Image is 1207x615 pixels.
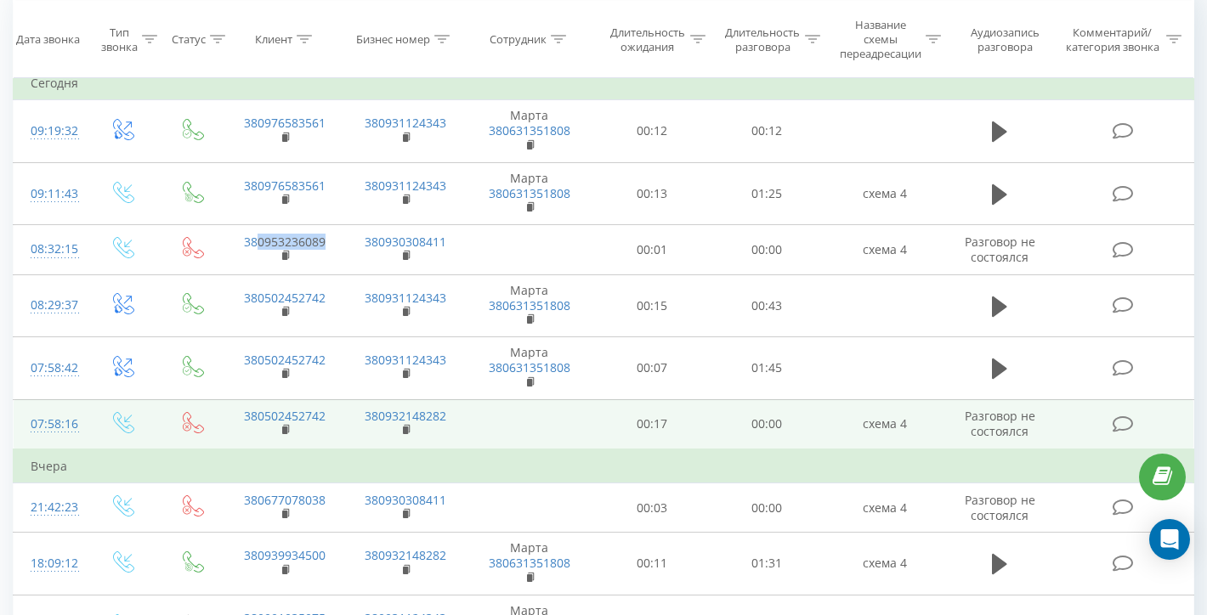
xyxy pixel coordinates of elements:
[14,66,1194,100] td: Сегодня
[465,162,594,225] td: Марта
[489,297,570,313] a: 380631351808
[489,122,570,138] a: 380631351808
[489,555,570,571] a: 380631351808
[101,25,138,54] div: Тип звонка
[840,18,921,61] div: Название схемы переадресации
[594,100,710,163] td: 00:12
[31,408,70,441] div: 07:58:16
[965,492,1035,523] span: Разговор не состоялся
[244,115,326,131] a: 380976583561
[465,100,594,163] td: Марта
[365,547,446,563] a: 380932148282
[824,399,944,449] td: схема 4
[356,32,430,47] div: Бизнес номер
[31,352,70,385] div: 07:58:42
[244,178,326,194] a: 380976583561
[709,162,824,225] td: 01:25
[255,32,292,47] div: Клиент
[1062,25,1162,54] div: Комментарий/категория звонка
[244,352,326,368] a: 380502452742
[465,274,594,337] td: Марта
[465,337,594,400] td: Марта
[244,234,326,250] a: 380953236089
[709,399,824,449] td: 00:00
[465,533,594,595] td: Марта
[594,274,710,337] td: 00:15
[31,491,70,524] div: 21:42:23
[31,289,70,322] div: 08:29:37
[365,290,446,306] a: 380931124343
[244,408,326,424] a: 380502452742
[594,533,710,595] td: 00:11
[594,399,710,449] td: 00:17
[709,274,824,337] td: 00:43
[244,290,326,306] a: 380502452742
[16,32,80,47] div: Дата звонка
[824,533,944,595] td: схема 4
[824,162,944,225] td: схема 4
[489,185,570,201] a: 380631351808
[824,225,944,274] td: схема 4
[244,492,326,508] a: 380677078038
[14,449,1194,483] td: Вчера
[31,547,70,580] div: 18:09:12
[709,337,824,400] td: 01:45
[31,233,70,266] div: 08:32:15
[594,483,710,533] td: 00:03
[489,359,570,375] a: 380631351808
[709,483,824,533] td: 00:00
[709,225,824,274] td: 00:00
[609,25,686,54] div: Длительность ожидания
[824,483,944,533] td: схема 4
[31,178,70,211] div: 09:11:43
[965,408,1035,439] span: Разговор не состоялся
[365,234,446,250] a: 380930308411
[709,533,824,595] td: 01:31
[490,32,547,47] div: Сотрудник
[594,225,710,274] td: 00:01
[31,115,70,148] div: 09:19:32
[965,234,1035,265] span: Разговор не состоялся
[594,162,710,225] td: 00:13
[725,25,802,54] div: Длительность разговора
[365,115,446,131] a: 380931124343
[365,408,446,424] a: 380932148282
[960,25,1051,54] div: Аудиозапись разговора
[365,352,446,368] a: 380931124343
[1149,519,1190,560] div: Open Intercom Messenger
[365,178,446,194] a: 380931124343
[172,32,206,47] div: Статус
[244,547,326,563] a: 380939934500
[365,492,446,508] a: 380930308411
[594,337,710,400] td: 00:07
[709,100,824,163] td: 00:12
